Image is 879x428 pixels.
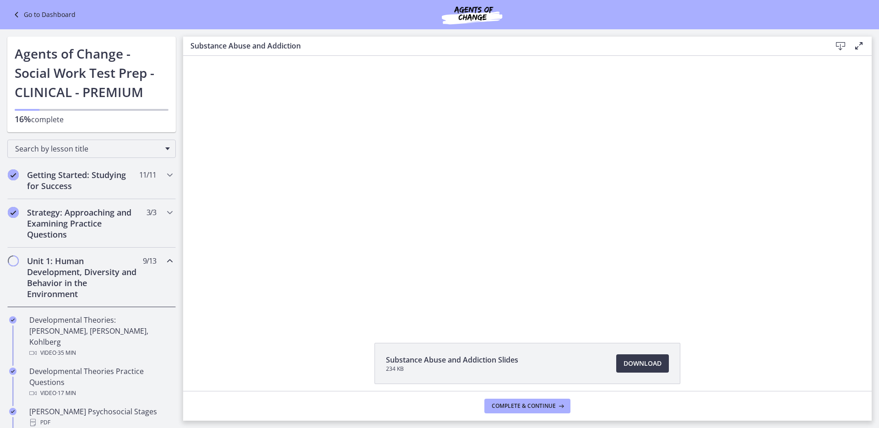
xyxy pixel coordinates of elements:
[56,388,76,399] span: · 17 min
[29,417,172,428] div: PDF
[15,114,31,125] span: 16%
[386,365,518,373] span: 234 KB
[29,347,172,358] div: Video
[15,44,168,102] h1: Agents of Change - Social Work Test Prep - CLINICAL - PREMIUM
[7,140,176,158] div: Search by lesson title
[8,169,19,180] i: Completed
[27,207,139,240] h2: Strategy: Approaching and Examining Practice Questions
[9,408,16,415] i: Completed
[56,347,76,358] span: · 35 min
[183,56,872,322] iframe: Video Lesson
[8,207,19,218] i: Completed
[9,368,16,375] i: Completed
[9,316,16,324] i: Completed
[624,358,662,369] span: Download
[15,144,161,154] span: Search by lesson title
[616,354,669,373] a: Download
[27,169,139,191] h2: Getting Started: Studying for Success
[29,366,172,399] div: Developmental Theories Practice Questions
[484,399,570,413] button: Complete & continue
[15,114,168,125] p: complete
[29,388,172,399] div: Video
[417,4,527,26] img: Agents of Change
[492,402,556,410] span: Complete & continue
[190,40,817,51] h3: Substance Abuse and Addiction
[29,314,172,358] div: Developmental Theories: [PERSON_NAME], [PERSON_NAME], Kohlberg
[11,9,76,20] a: Go to Dashboard
[139,169,156,180] span: 11 / 11
[29,406,172,428] div: [PERSON_NAME] Psychosocial Stages
[27,255,139,299] h2: Unit 1: Human Development, Diversity and Behavior in the Environment
[386,354,518,365] span: Substance Abuse and Addiction Slides
[146,207,156,218] span: 3 / 3
[143,255,156,266] span: 9 / 13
